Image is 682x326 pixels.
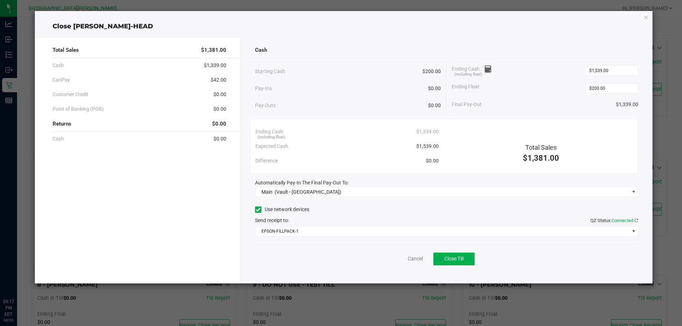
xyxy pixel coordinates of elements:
[590,218,638,223] span: QZ Status:
[255,157,278,165] span: Difference
[204,62,226,69] span: $1,339.00
[255,206,309,213] label: Use network devices
[255,217,289,223] span: Send receipt to:
[452,65,492,76] span: Ending Cash
[213,91,226,98] span: $0.00
[255,128,283,136] span: Ending Cash
[261,189,272,195] span: Main
[213,135,226,143] span: $0.00
[211,76,226,84] span: $42.00
[255,143,288,150] span: Expected Cash
[454,72,482,78] span: (including float)
[426,157,439,165] span: $0.00
[201,46,226,54] span: $1,381.00
[422,68,441,75] span: $200.00
[255,226,629,236] span: EPSON-FILLPACK-1
[53,62,64,69] span: Cash
[255,102,276,109] span: Pay-Outs
[255,68,285,75] span: Starting Cash
[452,83,480,94] span: Ending Float
[53,116,226,132] div: Returns
[53,76,70,84] span: CanPay
[428,85,441,92] span: $0.00
[35,22,653,31] div: Close [PERSON_NAME]-HEAD
[53,46,79,54] span: Total Sales
[53,91,88,98] span: Customer Credit
[53,135,64,143] span: Cash
[433,253,475,265] button: Close Till
[525,144,557,151] span: Total Sales
[213,105,226,113] span: $0.00
[416,143,439,150] span: $1,539.00
[53,105,104,113] span: Point of Banking (POB)
[444,256,464,261] span: Close Till
[7,269,28,291] iframe: Resource center
[428,102,441,109] span: $0.00
[258,134,285,140] span: (including float)
[408,255,423,263] a: Cancel
[616,101,638,108] span: $1,339.00
[523,154,559,162] span: $1,381.00
[255,180,348,186] span: Automatically Pay-In The Final Pay-Out To:
[255,85,272,92] span: Pay-Ins
[452,101,482,108] span: Final Pay-Out
[416,128,439,136] span: $1,539.00
[212,120,226,128] span: $0.00
[275,189,341,195] span: (Vault - [GEOGRAPHIC_DATA])
[255,46,267,54] span: Cash
[612,218,633,223] span: Connected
